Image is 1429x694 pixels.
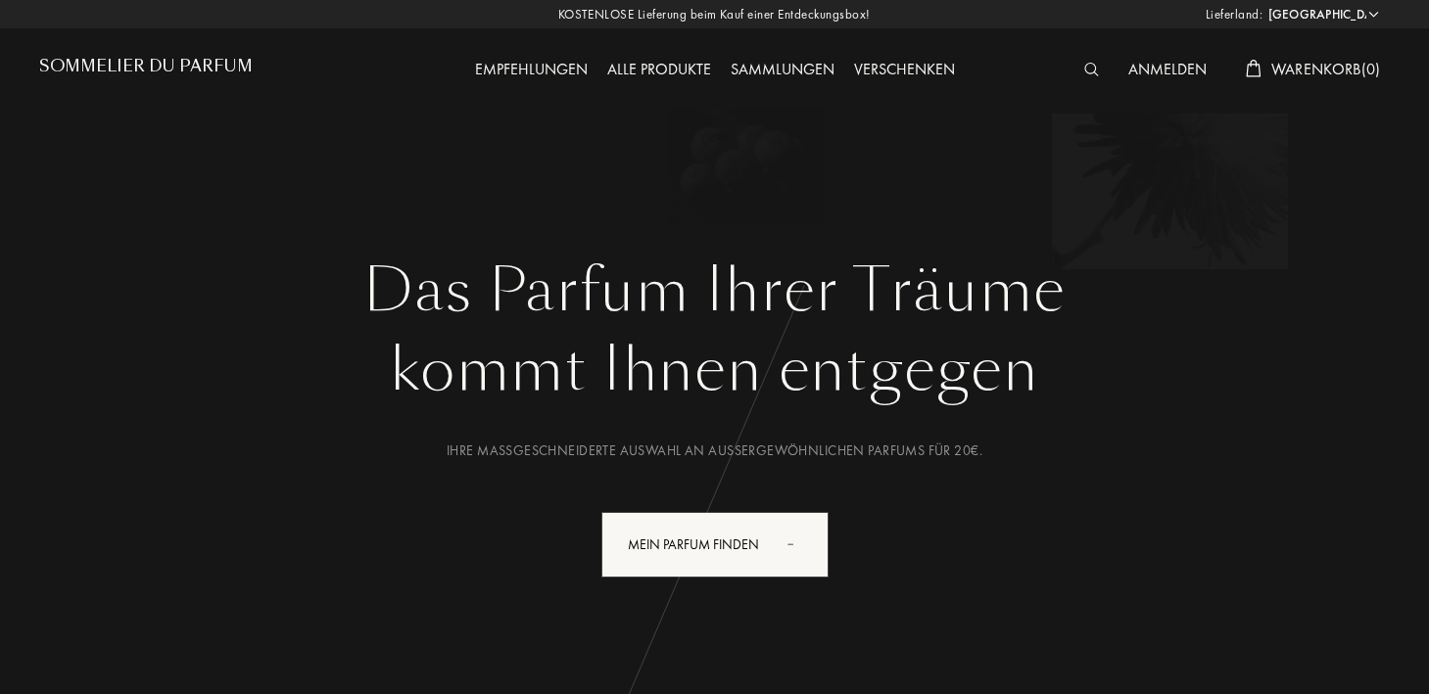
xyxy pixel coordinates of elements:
[39,57,253,75] h1: Sommelier du Parfum
[54,440,1376,461] div: Ihre maßgeschneiderte Auswahl an außergewöhnlichen Parfums für 20€.
[1119,58,1216,83] div: Anmelden
[1246,60,1262,77] img: cart_white.svg
[465,58,597,83] div: Empfehlungen
[844,58,965,83] div: Verschenken
[54,255,1376,326] h1: Das Parfum Ihrer Träume
[465,59,597,79] a: Empfehlungen
[721,59,844,79] a: Sammlungen
[1366,7,1381,22] img: arrow_w.png
[1271,59,1381,79] span: Warenkorb ( 0 )
[1084,63,1099,76] img: search_icn_white.svg
[597,59,721,79] a: Alle Produkte
[721,58,844,83] div: Sammlungen
[1206,5,1263,24] span: Lieferland:
[781,524,820,563] div: animation
[844,59,965,79] a: Verschenken
[601,512,829,578] div: Mein Parfum finden
[54,326,1376,414] div: kommt Ihnen entgegen
[587,512,843,578] a: Mein Parfum findenanimation
[1119,59,1216,79] a: Anmelden
[39,57,253,83] a: Sommelier du Parfum
[597,58,721,83] div: Alle Produkte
